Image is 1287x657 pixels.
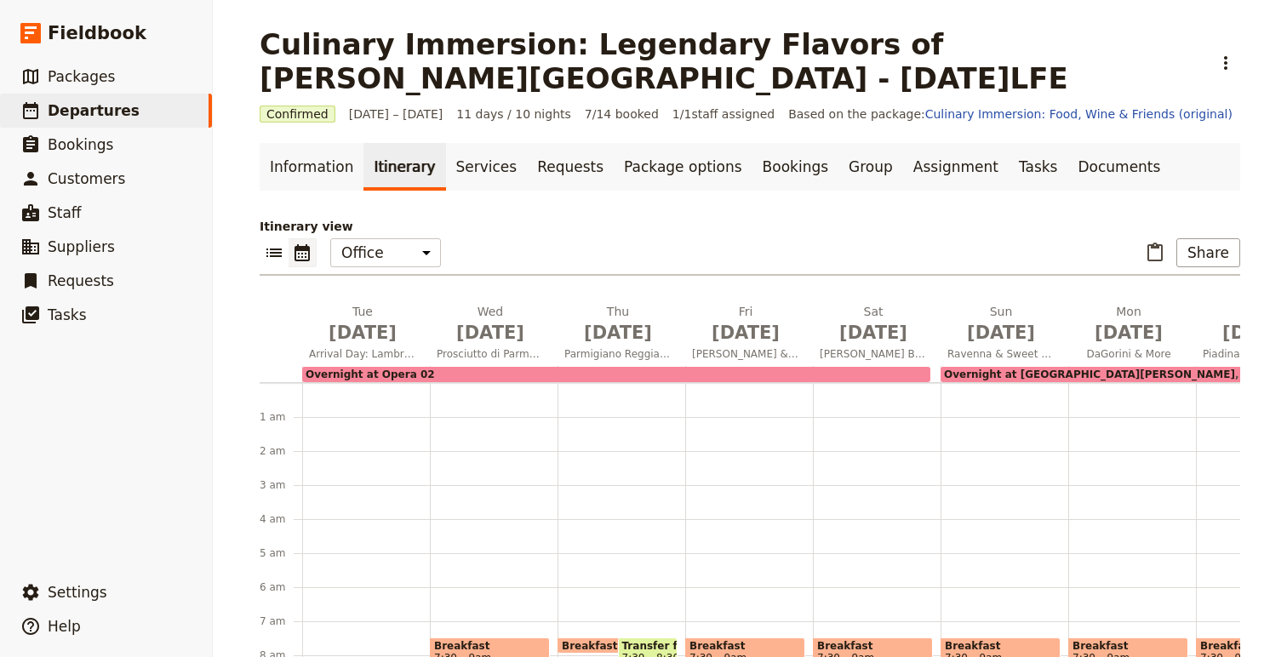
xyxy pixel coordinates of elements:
[260,546,302,560] div: 5 am
[564,303,672,346] h2: Thu
[260,238,289,267] button: List view
[260,580,302,594] div: 6 am
[838,143,903,191] a: Group
[437,320,544,346] span: [DATE]
[289,238,317,267] button: Calendar view
[689,640,801,652] span: Breakfast
[48,238,115,255] span: Suppliers
[1067,143,1170,191] a: Documents
[306,368,435,380] span: Overnight at Opera 02
[817,640,929,652] span: Breakfast
[437,303,544,346] h2: Wed
[752,143,838,191] a: Bookings
[941,347,1061,361] span: Ravenna & Sweet Salt of [GEOGRAPHIC_DATA]
[260,478,302,492] div: 3 am
[1211,49,1240,77] button: Actions
[434,640,546,652] span: Breakfast
[302,303,430,366] button: Tue [DATE]Arrival Day: Lambrusco & [PERSON_NAME]
[48,584,107,601] span: Settings
[48,618,81,635] span: Help
[813,303,941,366] button: Sat [DATE][PERSON_NAME] Balsamico Tradizionale di Modena
[813,347,934,361] span: [PERSON_NAME] Balsamico Tradizionale di Modena
[260,218,1240,235] p: Itinerary view
[48,102,140,119] span: Departures
[446,143,528,191] a: Services
[260,143,363,191] a: Information
[48,272,114,289] span: Requests
[1072,640,1184,652] span: Breakfast
[48,20,146,46] span: Fieldbook
[788,106,1233,123] span: Based on the package:
[48,170,125,187] span: Customers
[614,143,752,191] a: Package options
[692,303,799,346] h2: Fri
[48,204,82,221] span: Staff
[585,106,659,123] span: 7/14 booked
[1009,143,1068,191] a: Tasks
[1176,238,1240,267] button: Share
[558,637,660,654] div: Breakfast TBD7:30am
[260,512,302,526] div: 4 am
[260,444,302,458] div: 2 am
[562,640,652,651] span: Breakfast TBD
[947,320,1055,346] span: [DATE]
[260,614,302,628] div: 7 am
[260,106,335,123] span: Confirmed
[48,306,87,323] span: Tasks
[685,347,806,361] span: [PERSON_NAME] & Michelin Dining
[527,143,614,191] a: Requests
[945,640,1056,652] span: Breakfast
[558,303,685,366] button: Thu [DATE]Parmigiano Reggiano
[1068,347,1189,361] span: DaGorini & More
[925,107,1233,121] a: Culinary Immersion: Food, Wine & Friends (original)
[430,303,558,366] button: Wed [DATE]Prosciutto di Parma & Culatello
[48,68,115,85] span: Packages
[564,320,672,346] span: [DATE]
[947,303,1055,346] h2: Sun
[903,143,1009,191] a: Assignment
[309,303,416,346] h2: Tue
[1075,303,1182,346] h2: Mon
[1141,238,1170,267] button: Paste itinerary item
[558,347,678,361] span: Parmigiano Reggiano
[672,106,775,123] span: 1 / 1 staff assigned
[685,303,813,366] button: Fri [DATE][PERSON_NAME] & Michelin Dining
[48,136,113,153] span: Bookings
[622,640,674,652] span: Transfer from Hotel to [GEOGRAPHIC_DATA]
[302,347,423,361] span: Arrival Day: Lambrusco & [PERSON_NAME]
[456,106,571,123] span: 11 days / 10 nights
[309,320,416,346] span: [DATE]
[820,303,927,346] h2: Sat
[363,143,445,191] a: Itinerary
[1068,303,1196,366] button: Mon [DATE]DaGorini & More
[692,320,799,346] span: [DATE]
[349,106,443,123] span: [DATE] – [DATE]
[820,320,927,346] span: [DATE]
[944,368,1235,380] span: Overnight at [GEOGRAPHIC_DATA][PERSON_NAME]
[302,367,930,382] div: Overnight at Opera 02
[260,410,302,424] div: 1 am
[260,27,1201,95] h1: Culinary Immersion: Legendary Flavors of [PERSON_NAME][GEOGRAPHIC_DATA] - [DATE]LFE
[430,347,551,361] span: Prosciutto di Parma & Culatello
[1075,320,1182,346] span: [DATE]
[941,303,1068,366] button: Sun [DATE]Ravenna & Sweet Salt of [GEOGRAPHIC_DATA]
